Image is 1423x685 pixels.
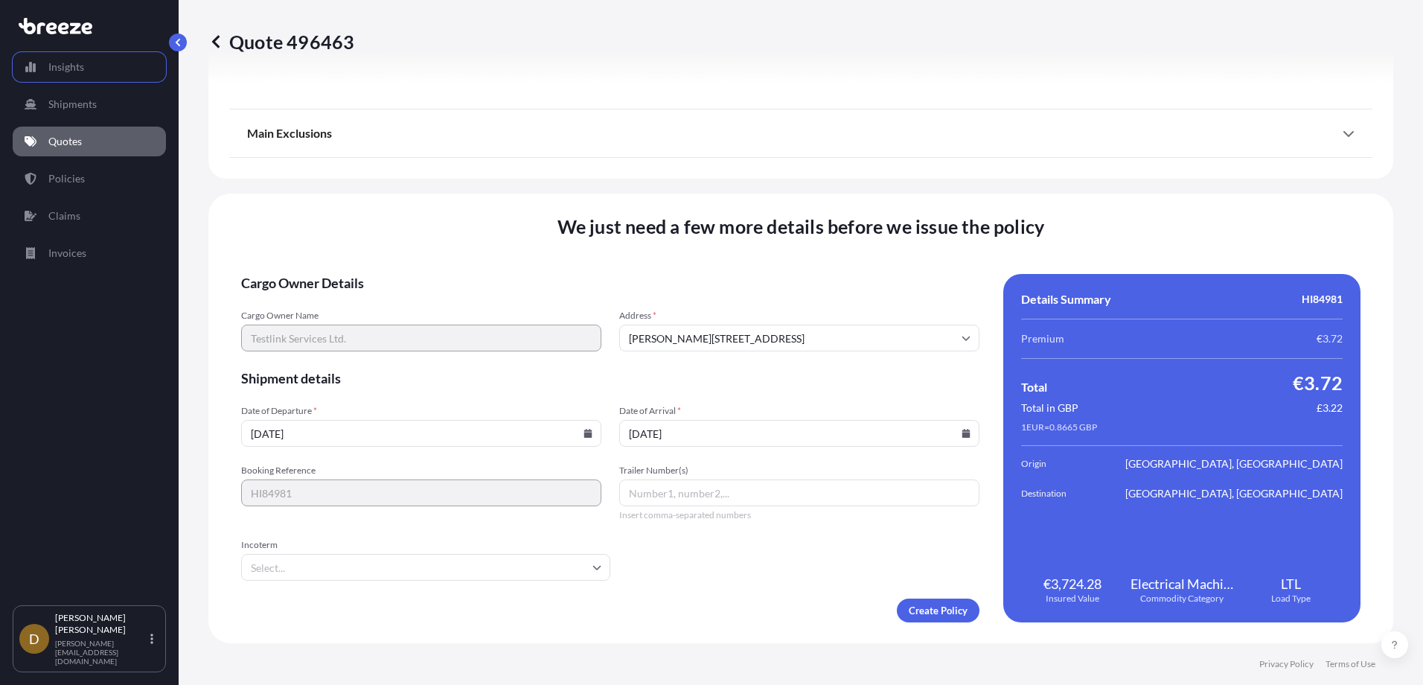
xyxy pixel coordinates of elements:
a: Invoices [13,238,166,268]
span: Cargo Owner Name [241,310,601,322]
span: Trailer Number(s) [619,465,979,477]
span: €3.72 [1293,371,1343,395]
span: Insured Value [1046,593,1099,605]
span: We just need a few more details before we issue the policy [557,214,1045,238]
a: Shipments [13,89,166,119]
span: Booking Reference [241,465,601,477]
span: Details Summary [1021,292,1111,307]
span: Electrical Machinery and Equipment [1131,575,1234,593]
span: Total in GBP [1021,401,1078,415]
a: Privacy Policy [1259,658,1314,670]
span: Total [1021,380,1047,395]
span: HI84981 [1302,292,1343,307]
input: dd/mm/yyyy [241,420,601,447]
span: Date of Departure [241,405,601,417]
span: [GEOGRAPHIC_DATA], [GEOGRAPHIC_DATA] [1125,486,1343,501]
p: Shipments [48,97,97,112]
span: 1 EUR = 0.8665 GBP [1021,421,1097,433]
span: Address [619,310,979,322]
span: €3.72 [1317,331,1343,346]
p: Insights [48,60,84,74]
input: Your internal reference [241,479,601,506]
span: Premium [1021,331,1064,346]
span: Incoterm [241,539,610,551]
span: LTL [1281,575,1301,593]
span: £3.22 [1317,401,1343,415]
span: Destination [1021,486,1104,501]
a: Claims [13,201,166,231]
span: Date of Arrival [619,405,979,417]
p: Quote 496463 [208,30,354,54]
p: Invoices [48,246,86,261]
span: [GEOGRAPHIC_DATA], [GEOGRAPHIC_DATA] [1125,456,1343,471]
span: Shipment details [241,369,979,387]
span: Insert comma-separated numbers [619,509,979,521]
p: Claims [48,208,80,223]
button: Create Policy [897,599,979,622]
p: Policies [48,171,85,186]
input: Cargo owner address [619,325,979,351]
p: Create Policy [909,603,968,618]
a: Insights [13,52,166,82]
input: Number1, number2,... [619,479,979,506]
span: €3,724.28 [1043,575,1101,593]
p: Quotes [48,134,82,149]
span: Origin [1021,456,1104,471]
span: Cargo Owner Details [241,274,979,292]
div: Main Exclusions [247,115,1355,151]
input: dd/mm/yyyy [619,420,979,447]
a: Policies [13,164,166,194]
span: D [29,631,39,646]
input: Select... [241,554,610,581]
p: [PERSON_NAME] [PERSON_NAME] [55,612,147,636]
span: Load Type [1271,593,1311,605]
span: Commodity Category [1140,593,1224,605]
p: [PERSON_NAME][EMAIL_ADDRESS][DOMAIN_NAME] [55,639,147,666]
a: Quotes [13,127,166,156]
span: Main Exclusions [247,126,332,141]
a: Terms of Use [1326,658,1375,670]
